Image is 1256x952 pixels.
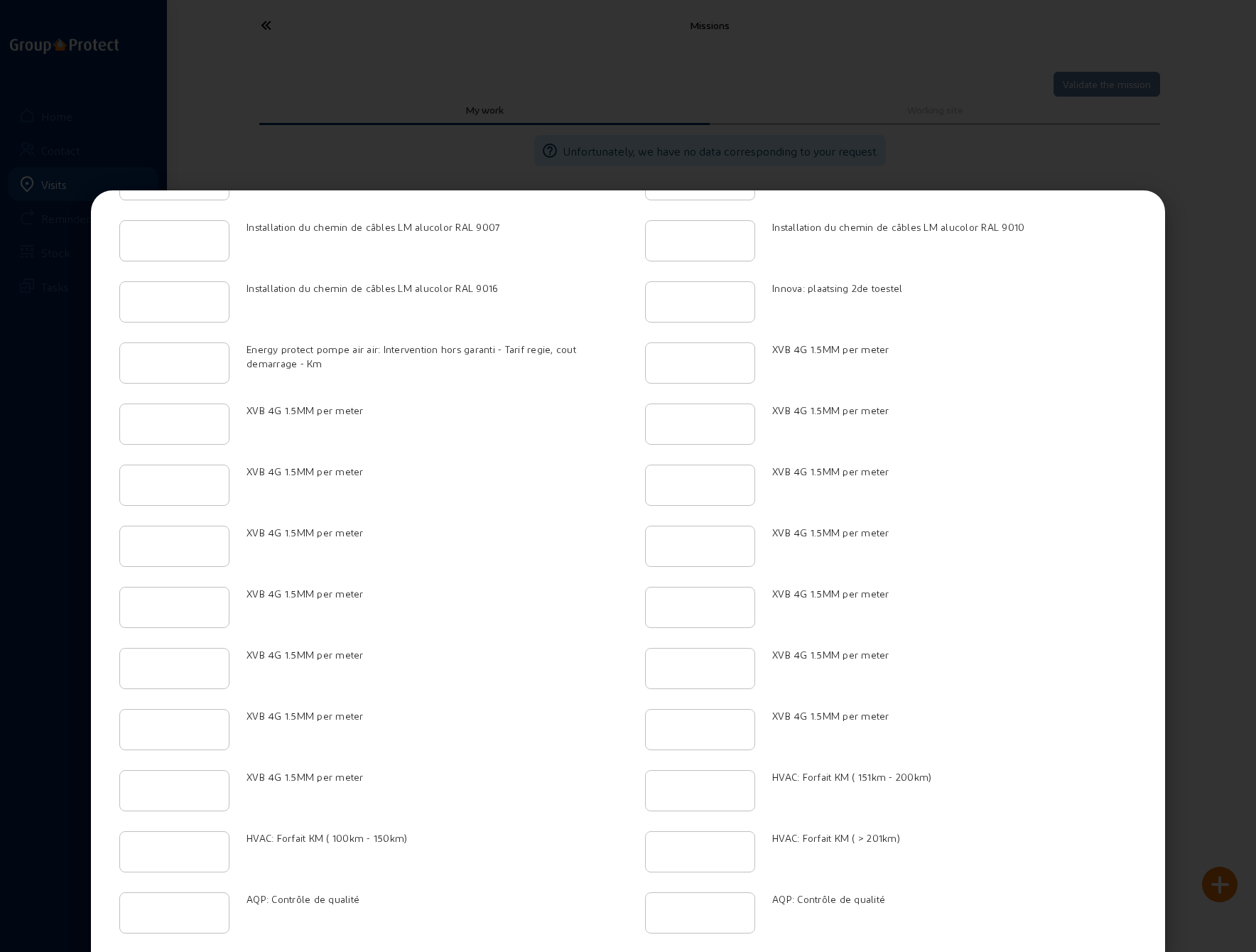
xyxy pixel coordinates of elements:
[247,710,364,722] span: XVB 4G 1.5MM per meter
[772,404,889,416] span: XVB 4G 1.5MM per meter
[247,343,576,369] span: Energy protect pompe air air: Intervention hors garanti - Tarif regie, cout demarrage - Km
[772,710,889,722] span: XVB 4G 1.5MM per meter
[247,649,364,661] span: XVB 4G 1.5MM per meter
[247,771,364,783] span: XVB 4G 1.5MM per meter
[247,465,364,477] span: XVB 4G 1.5MM per meter
[772,221,1024,233] span: Installation du chemin de câbles LM alucolor RAL 9010
[247,832,407,844] span: HVAC: Forfait KM ( 100km - 150km)
[247,221,499,233] span: Installation du chemin de câbles LM alucolor RAL 9007
[772,649,889,661] span: XVB 4G 1.5MM per meter
[772,771,931,783] span: HVAC: Forfait KM ( 151km - 200km)
[772,282,902,294] span: Innova: plaatsing 2de toestel
[247,526,364,539] span: XVB 4G 1.5MM per meter
[772,526,889,539] span: XVB 4G 1.5MM per meter
[772,465,889,477] span: XVB 4G 1.5MM per meter
[247,588,364,600] span: XVB 4G 1.5MM per meter
[247,282,498,294] span: Installation du chemin de câbles LM alucolor RAL 9016
[772,588,889,600] span: XVB 4G 1.5MM per meter
[772,893,885,905] span: AQP: Contrôle de qualité
[772,343,889,355] span: XVB 4G 1.5MM per meter
[247,893,359,905] span: AQP: Contrôle de qualité
[247,404,364,416] span: XVB 4G 1.5MM per meter
[772,832,900,844] span: HVAC: Forfait KM ( > 201km)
